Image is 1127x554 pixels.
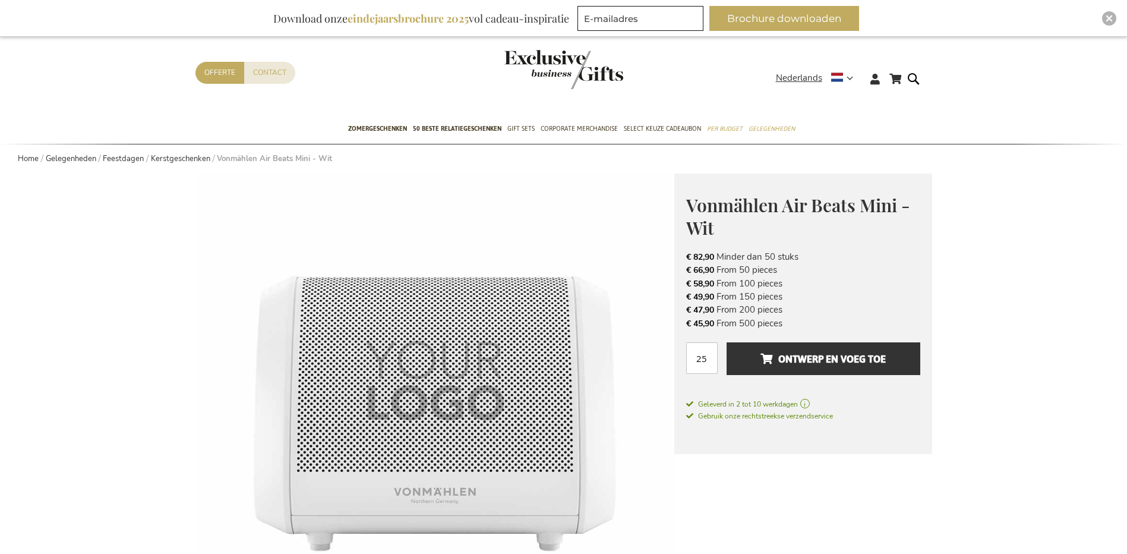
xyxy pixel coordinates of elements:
[103,153,144,164] a: Feestdagen
[686,317,920,330] li: From 500 pieces
[624,122,701,135] span: Select Keuze Cadeaubon
[686,251,714,263] span: € 82,90
[348,122,407,135] span: Zomergeschenken
[686,411,833,421] span: Gebruik onze rechtstreekse verzendservice
[686,318,714,329] span: € 45,90
[707,122,743,135] span: Per Budget
[195,62,244,84] a: Offerte
[686,265,714,276] span: € 66,90
[686,303,920,316] li: From 200 pieces
[46,153,96,164] a: Gelegenheden
[709,6,859,31] button: Brochure downloaden
[776,71,822,85] span: Nederlands
[348,11,469,26] b: eindejaarsbrochure 2025
[686,291,714,303] span: € 49,90
[686,278,714,289] span: € 58,90
[686,277,920,290] li: From 100 pieces
[686,399,920,410] a: Geleverd in 2 tot 10 werkdagen
[268,6,574,31] div: Download onze vol cadeau-inspiratie
[504,50,564,89] a: store logo
[217,153,332,164] strong: Vonmählen Air Beats Mini - Wit
[577,6,703,31] input: E-mailadres
[686,263,920,276] li: From 50 pieces
[577,6,707,34] form: marketing offers and promotions
[686,250,920,263] li: Minder dan 50 stuks
[776,71,861,85] div: Nederlands
[686,410,833,421] a: Gebruik onze rechtstreekse verzendservice
[244,62,295,84] a: Contact
[686,342,718,374] input: Aantal
[507,122,535,135] span: Gift Sets
[686,290,920,303] li: From 150 pieces
[541,122,618,135] span: Corporate Merchandise
[760,350,886,369] span: Ontwerp en voeg toe
[686,193,910,240] span: Vonmählen Air Beats Mini - Wit
[727,342,920,375] button: Ontwerp en voeg toe
[504,50,623,89] img: Exclusive Business gifts logo
[18,153,39,164] a: Home
[686,304,714,316] span: € 47,90
[1106,15,1113,22] img: Close
[413,122,501,135] span: 50 beste relatiegeschenken
[1102,11,1116,26] div: Close
[151,153,210,164] a: Kerstgeschenken
[749,122,795,135] span: Gelegenheden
